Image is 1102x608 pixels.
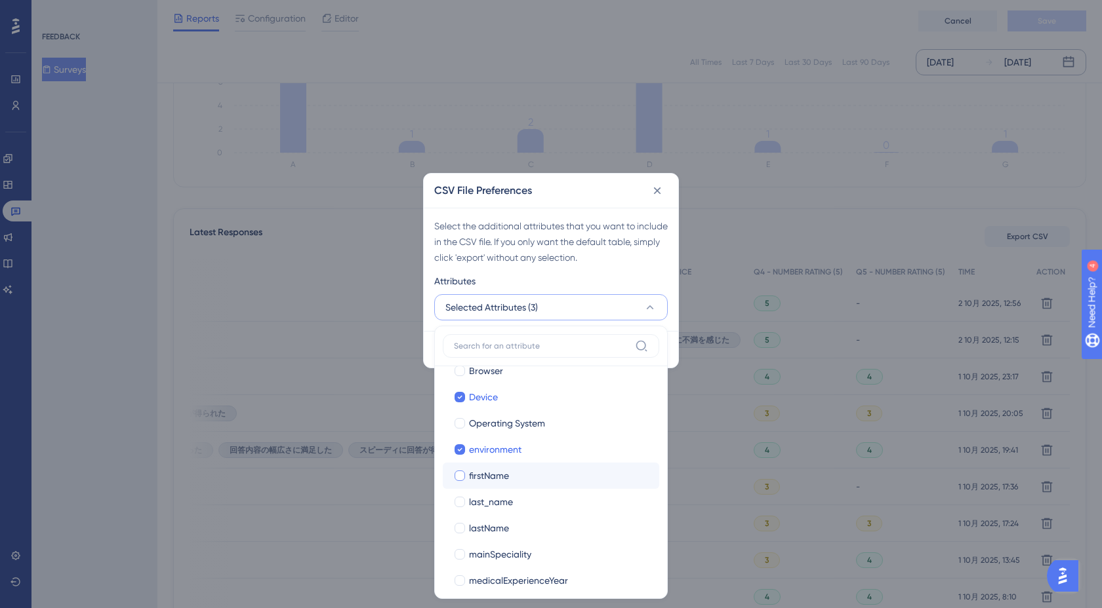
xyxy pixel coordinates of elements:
[469,442,521,457] span: environment
[434,218,668,265] div: Select the additional attributes that you want to include in the CSV file. If you only want the d...
[469,363,503,379] span: Browser
[434,183,532,199] h2: CSV File Preferences
[445,299,538,315] span: Selected Attributes (3)
[1047,556,1086,596] iframe: UserGuiding AI Assistant Launcher
[469,520,509,536] span: lastName
[469,573,568,588] span: medicalExperienceYear
[31,3,82,19] span: Need Help?
[469,415,545,431] span: Operating System
[469,546,531,562] span: mainSpeciality
[91,7,95,17] div: 4
[469,468,509,484] span: firstName
[469,389,498,405] span: Device
[434,273,476,289] span: Attributes
[469,494,513,510] span: last_name
[454,341,630,351] input: Search for an attribute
